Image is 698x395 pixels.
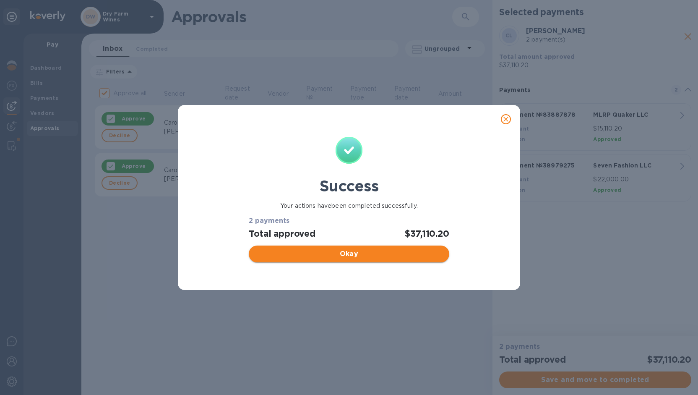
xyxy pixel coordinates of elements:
h3: 2 payments [249,217,449,225]
h1: Success [245,177,452,195]
h2: $37,110.20 [405,228,449,239]
p: Your actions have been completed successfully. [245,201,452,210]
button: Okay [249,246,449,262]
button: close [496,109,516,129]
span: Okay [255,249,442,259]
h2: Total approved [249,228,315,239]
